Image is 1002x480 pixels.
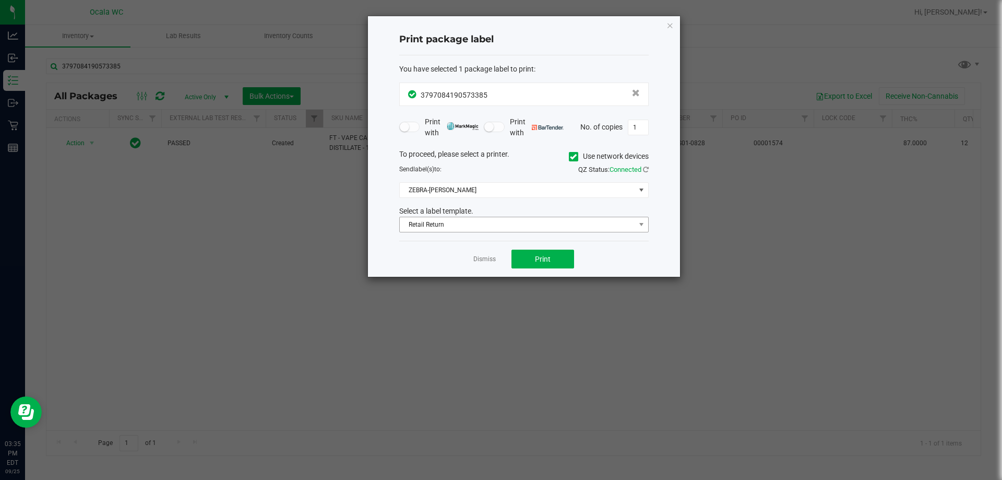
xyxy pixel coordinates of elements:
[399,33,649,46] h4: Print package label
[10,396,42,428] iframe: Resource center
[580,122,623,131] span: No. of copies
[511,250,574,268] button: Print
[399,64,649,75] div: :
[399,166,442,173] span: Send to:
[569,151,649,162] label: Use network devices
[391,149,657,165] div: To proceed, please select a printer.
[532,125,564,130] img: bartender.png
[473,255,496,264] a: Dismiss
[413,166,434,173] span: label(s)
[510,116,564,138] span: Print with
[578,166,649,173] span: QZ Status:
[535,255,551,263] span: Print
[425,116,479,138] span: Print with
[447,122,479,130] img: mark_magic_cybra.png
[421,91,487,99] span: 3797084190573385
[391,206,657,217] div: Select a label template.
[400,183,635,197] span: ZEBRA-[PERSON_NAME]
[399,65,534,73] span: You have selected 1 package label to print
[400,217,635,232] span: Retail Return
[408,89,418,100] span: In Sync
[610,166,641,173] span: Connected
